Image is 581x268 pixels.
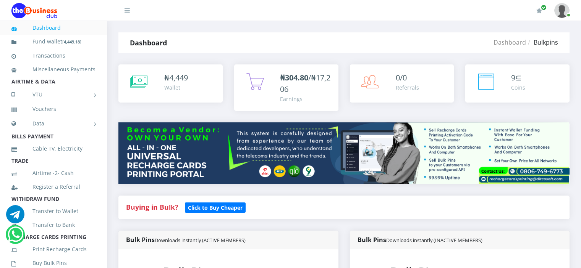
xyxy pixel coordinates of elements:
[358,236,482,244] strong: Bulk Pins
[11,140,95,157] a: Cable TV, Electricity
[541,5,547,10] span: Renew/Upgrade Subscription
[185,202,246,212] a: Click to Buy Cheaper
[11,3,57,18] img: Logo
[511,83,525,91] div: Coins
[386,237,482,244] small: Downloads instantly (INACTIVE MEMBERS)
[11,164,95,182] a: Airtime -2- Cash
[8,231,23,244] a: Chat for support
[62,39,81,45] small: [ ]
[396,83,419,91] div: Referrals
[554,3,570,18] img: User
[11,241,95,258] a: Print Recharge Cards
[536,8,542,14] i: Renew/Upgrade Subscription
[396,72,407,83] span: 0/0
[494,38,526,47] a: Dashboard
[126,202,178,212] strong: Buying in Bulk?
[234,64,338,111] a: ₦304.80/₦17,206 Earnings
[511,72,525,83] div: ⊆
[6,211,24,223] a: Chat for support
[64,39,80,45] b: 4,449.18
[11,216,95,234] a: Transfer to Bank
[164,72,188,83] div: ₦
[280,95,331,103] div: Earnings
[188,204,243,211] b: Click to Buy Cheaper
[155,237,246,244] small: Downloads instantly (ACTIVE MEMBERS)
[11,33,95,51] a: Fund wallet[4,449.18]
[126,236,246,244] strong: Bulk Pins
[280,72,308,83] b: ₦304.80
[350,64,454,103] a: 0/0 Referrals
[526,38,558,47] li: Bulkpins
[118,122,570,184] img: multitenant_rcp.png
[11,202,95,220] a: Transfer to Wallet
[11,19,95,37] a: Dashboard
[11,47,95,64] a: Transactions
[11,178,95,196] a: Register a Referral
[11,100,95,118] a: Vouchers
[11,61,95,78] a: Miscellaneous Payments
[511,72,515,83] span: 9
[118,64,223,103] a: ₦4,449 Wallet
[11,85,95,104] a: VTU
[130,38,167,47] strong: Dashboard
[280,72,330,94] span: /₦17,206
[169,72,188,83] span: 4,449
[164,83,188,91] div: Wallet
[11,114,95,133] a: Data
